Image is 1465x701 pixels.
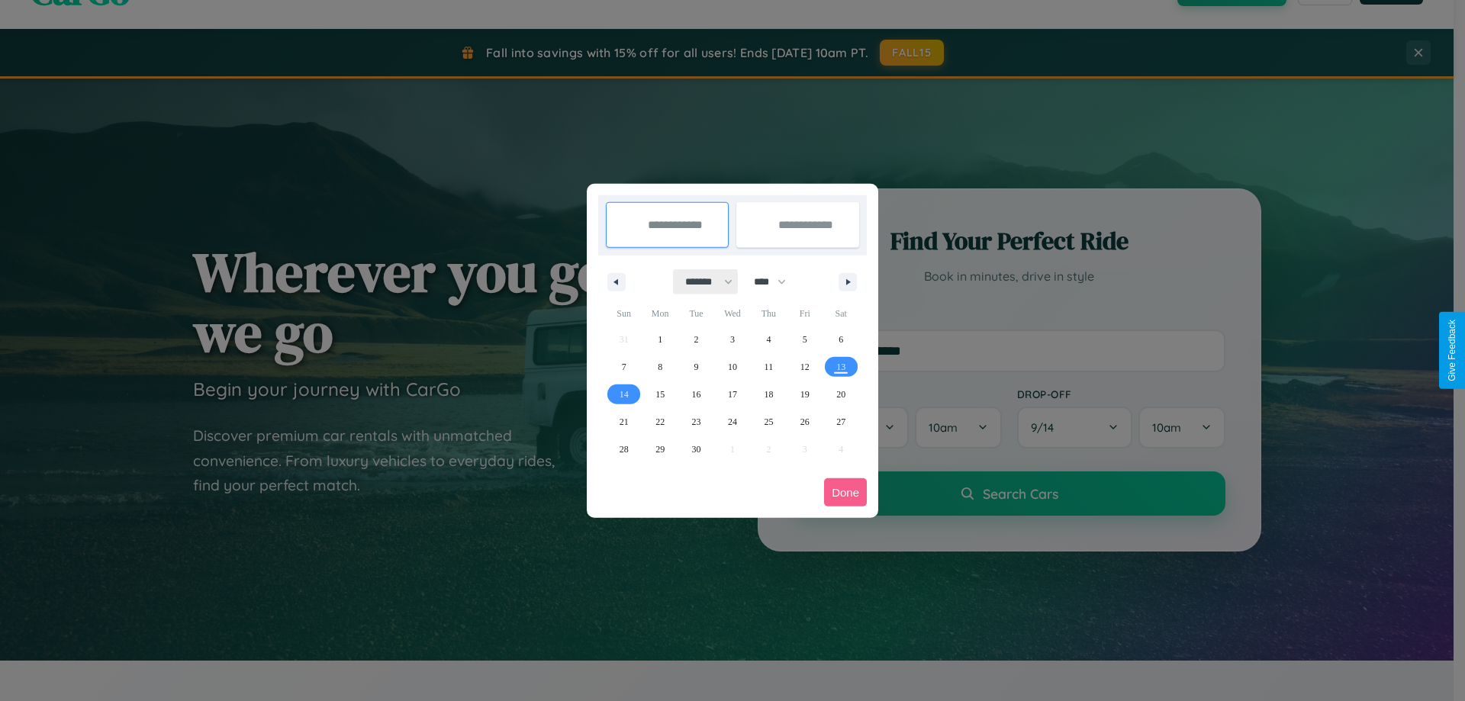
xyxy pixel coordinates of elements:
[1447,320,1457,381] div: Give Feedback
[839,326,843,353] span: 6
[692,381,701,408] span: 16
[692,436,701,463] span: 30
[751,301,787,326] span: Thu
[823,301,859,326] span: Sat
[823,381,859,408] button: 20
[642,381,678,408] button: 15
[787,381,823,408] button: 19
[606,381,642,408] button: 14
[606,408,642,436] button: 21
[620,436,629,463] span: 28
[655,381,665,408] span: 15
[678,436,714,463] button: 30
[692,408,701,436] span: 23
[606,436,642,463] button: 28
[751,381,787,408] button: 18
[787,301,823,326] span: Fri
[714,381,750,408] button: 17
[765,353,774,381] span: 11
[751,353,787,381] button: 11
[620,408,629,436] span: 21
[800,381,810,408] span: 19
[823,353,859,381] button: 13
[787,353,823,381] button: 12
[800,353,810,381] span: 12
[658,326,662,353] span: 1
[678,408,714,436] button: 23
[655,408,665,436] span: 22
[620,381,629,408] span: 14
[714,353,750,381] button: 10
[836,408,845,436] span: 27
[800,408,810,436] span: 26
[642,353,678,381] button: 8
[730,326,735,353] span: 3
[728,381,737,408] span: 17
[803,326,807,353] span: 5
[655,436,665,463] span: 29
[642,301,678,326] span: Mon
[606,301,642,326] span: Sun
[678,381,714,408] button: 16
[714,301,750,326] span: Wed
[678,326,714,353] button: 2
[764,408,773,436] span: 25
[694,353,699,381] span: 9
[728,408,737,436] span: 24
[642,326,678,353] button: 1
[728,353,737,381] span: 10
[642,408,678,436] button: 22
[836,381,845,408] span: 20
[787,408,823,436] button: 26
[824,478,867,506] button: Done
[658,353,662,381] span: 8
[766,326,771,353] span: 4
[823,326,859,353] button: 6
[606,353,642,381] button: 7
[694,326,699,353] span: 2
[823,408,859,436] button: 27
[751,408,787,436] button: 25
[836,353,845,381] span: 13
[714,326,750,353] button: 3
[678,353,714,381] button: 9
[751,326,787,353] button: 4
[714,408,750,436] button: 24
[642,436,678,463] button: 29
[622,353,626,381] span: 7
[764,381,773,408] span: 18
[678,301,714,326] span: Tue
[787,326,823,353] button: 5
